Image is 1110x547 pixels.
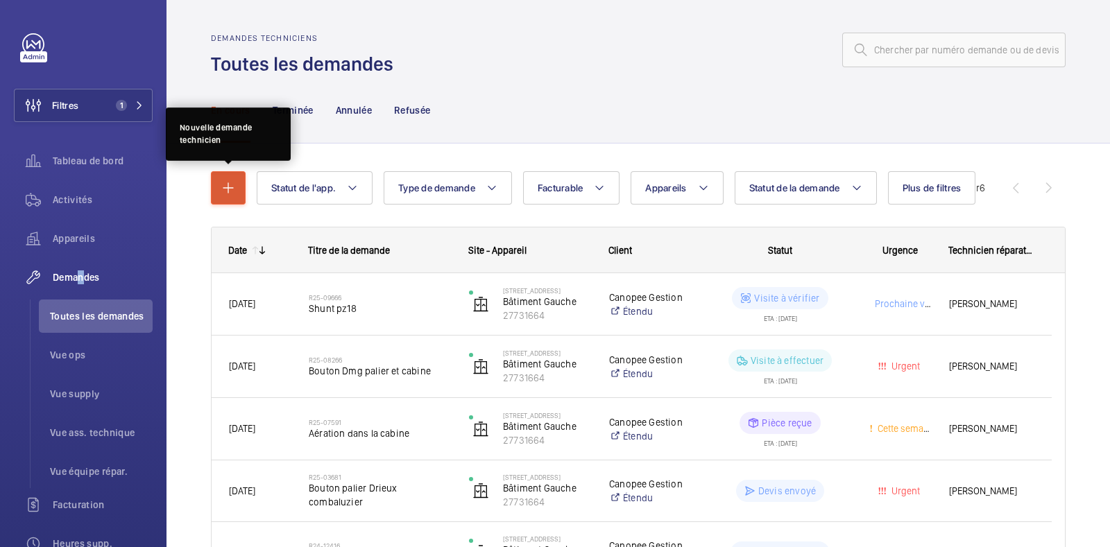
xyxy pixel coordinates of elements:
span: Aération dans la cabine [309,426,451,440]
p: Pièce reçue [762,416,812,430]
span: [DATE] [229,298,255,309]
span: Demandes [53,270,153,284]
span: Plus de filtres [903,182,962,193]
button: Statut de l'app. [257,171,373,205]
p: Devis envoyé [758,484,816,498]
p: 27731664 [503,371,591,385]
span: Vue ops [50,348,153,362]
span: Titre de la demande [308,245,390,256]
span: [PERSON_NAME] [949,296,1034,312]
a: Étendu [609,304,691,318]
div: ETA : [DATE] [764,372,797,384]
p: Terminée [273,103,314,117]
p: Annulée [336,103,372,117]
p: Bâtiment Gauche [503,295,591,309]
img: elevator.svg [472,483,489,499]
p: Canopee Gestion [609,477,691,491]
button: Statut de la demande [735,171,877,205]
span: Activités [53,193,153,207]
span: Bouton Dmg palier et cabine [309,364,451,378]
span: [PERSON_NAME] [949,483,1034,499]
span: Statut [768,245,792,256]
span: Type de demande [398,182,475,193]
span: Shunt pz18 [309,302,451,315]
a: Étendu [609,491,691,505]
span: Facturable [538,182,583,193]
h2: R25-09666 [309,293,451,302]
p: [STREET_ADDRESS] [503,473,591,481]
p: Bâtiment Gauche [503,419,591,433]
span: Urgent [889,361,920,372]
span: [DATE] [229,423,255,434]
p: Bâtiment Gauche [503,357,591,371]
div: ETA : [DATE] [764,434,797,446]
img: elevator.svg [472,296,489,313]
span: Technicien réparateur [948,245,1035,256]
h1: Toutes les demandes [211,51,402,77]
span: Statut de la demande [749,182,840,193]
p: 27731664 [503,495,591,509]
p: [STREET_ADDRESS] [503,535,591,543]
input: Chercher par numéro demande ou de devis [842,33,1066,67]
img: elevator.svg [472,421,489,437]
a: Étendu [609,429,691,443]
span: Client [608,245,632,256]
h2: R25-08266 [309,356,451,364]
p: [STREET_ADDRESS] [503,349,591,357]
span: [DATE] [229,485,255,496]
h2: R25-07591 [309,418,451,426]
span: Statut de l'app. [271,182,336,193]
span: Prochaine visite [872,298,943,309]
h2: R25-03681 [309,473,451,481]
p: Visite à vérifier [754,291,819,305]
p: Canopee Gestion [609,290,691,304]
span: Vue ass. technique [50,426,153,440]
p: 27731664 [503,433,591,447]
p: [STREET_ADDRESS] [503,286,591,295]
button: Facturable [523,171,620,205]
button: Filtres1 [14,89,153,122]
button: Appareils [631,171,723,205]
div: Date [228,245,247,256]
span: Cette semaine [875,423,937,434]
span: Facturation [53,498,153,512]
span: [DATE] [229,361,255,372]
p: Bâtiment Gauche [503,481,591,495]
span: Appareils [53,232,153,245]
span: Site - Appareil [468,245,527,256]
span: Urgence [882,245,918,256]
p: [STREET_ADDRESS] [503,411,591,419]
div: Nouvelle demande technicien [180,121,277,146]
span: Bouton palier Drieux combaluzier [309,481,451,509]
p: Canopee Gestion [609,415,691,429]
p: Canopee Gestion [609,353,691,367]
div: ETA : [DATE] [764,309,797,322]
span: [PERSON_NAME] [949,358,1034,374]
button: Type de demande [384,171,512,205]
span: Filtres [52,98,78,112]
span: Appareils [645,182,686,193]
p: En cours [211,103,250,117]
span: Toutes les demandes [50,309,153,323]
span: Urgent [889,485,920,496]
span: [PERSON_NAME] [949,421,1034,437]
span: Vue équipe répar. [50,464,153,478]
p: Refusée [394,103,430,117]
span: Vue supply [50,387,153,401]
span: 1 [116,100,127,111]
img: elevator.svg [472,358,489,375]
a: Étendu [609,367,691,381]
span: Tableau de bord [53,154,153,168]
p: Visite à effectuer [751,354,823,367]
p: 27731664 [503,309,591,322]
h2: Demandes techniciens [211,33,402,43]
button: Plus de filtres [888,171,976,205]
